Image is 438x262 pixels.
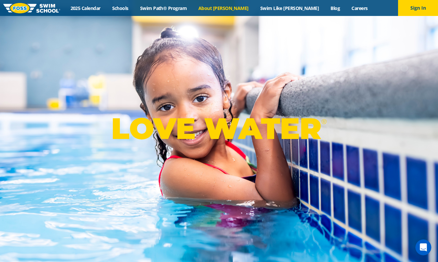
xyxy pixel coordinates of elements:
[321,117,327,126] sup: ®
[3,3,60,13] img: FOSS Swim School Logo
[415,239,431,255] iframe: Intercom live chat
[65,5,106,11] a: 2025 Calendar
[254,5,325,11] a: Swim Like [PERSON_NAME]
[346,5,373,11] a: Careers
[134,5,192,11] a: Swim Path® Program
[325,5,346,11] a: Blog
[106,5,134,11] a: Schools
[193,5,255,11] a: About [PERSON_NAME]
[111,111,327,146] p: LOVE WATER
